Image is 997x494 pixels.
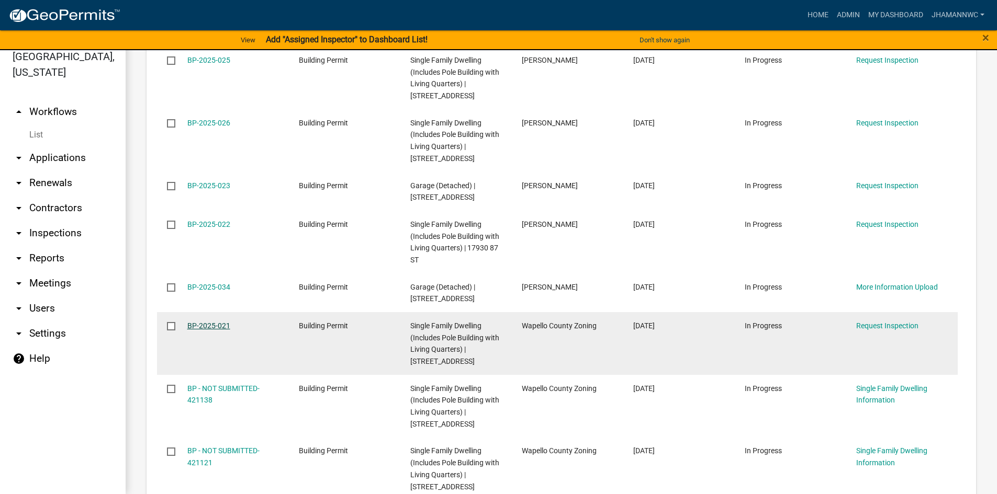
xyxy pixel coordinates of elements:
span: Building Permit [299,446,348,455]
a: JhamannWC [927,5,989,25]
span: 05/14/2025 [633,384,655,393]
span: 05/20/2025 [633,220,655,228]
span: In Progress [745,119,782,127]
span: Jennifer Marie Croskrey [522,119,578,127]
a: BP-2025-022 [187,220,230,228]
button: Close [982,31,989,44]
a: Request Inspection [856,56,918,64]
span: Garage (Detached) | 16580 US HWY 34 UNIT NO 43 [410,283,475,303]
span: 05/14/2025 [633,321,655,330]
a: BP-2025-034 [187,283,230,291]
span: Single Family Dwelling (Includes Pole Building with Living Quarters) | 8257 194th Avenue [410,56,499,100]
span: In Progress [745,321,782,330]
span: In Progress [745,56,782,64]
i: help [13,352,25,365]
i: arrow_drop_down [13,252,25,265]
a: BP-2025-025 [187,56,230,64]
i: arrow_drop_down [13,227,25,239]
span: Single Family Dwelling (Includes Pole Building with Living Quarters) | 11006 RIVER RD [410,321,499,365]
span: Building Permit [299,384,348,393]
i: arrow_drop_down [13,277,25,290]
span: Building Permit [299,321,348,330]
span: 05/14/2025 [633,446,655,455]
i: arrow_drop_down [13,202,25,214]
span: Building Permit [299,220,348,228]
a: Home [803,5,833,25]
span: In Progress [745,220,782,228]
a: BP-2025-023 [187,181,230,190]
span: 05/23/2025 [633,119,655,127]
i: arrow_drop_down [13,177,25,189]
i: arrow_drop_down [13,302,25,315]
span: In Progress [745,283,782,291]
i: arrow_drop_down [13,152,25,164]
span: Anthony Christner [522,56,578,64]
span: Richard Smith [522,220,578,228]
span: Wapello County Zoning [522,321,597,330]
span: Wapello County Zoning [522,446,597,455]
a: Admin [833,5,864,25]
span: 05/27/2025 [633,56,655,64]
span: Wapello County Zoning [522,384,597,393]
a: BP - NOT SUBMITTED-421138 [187,384,260,405]
span: 05/20/2025 [633,181,655,190]
span: Building Permit [299,56,348,64]
span: × [982,30,989,45]
a: BP-2025-026 [187,119,230,127]
span: Richard Smith [522,181,578,190]
span: In Progress [745,181,782,190]
span: Building Permit [299,181,348,190]
a: More Information Upload [856,283,938,291]
span: 05/19/2025 [633,283,655,291]
button: Don't show again [635,31,694,49]
strong: Add "Assigned Inspector" to Dashboard List! [266,35,428,44]
span: In Progress [745,384,782,393]
a: Request Inspection [856,220,918,228]
a: Single Family Dwelling Information [856,446,927,467]
a: View [237,31,260,49]
a: Request Inspection [856,181,918,190]
a: BP-2025-021 [187,321,230,330]
span: Single Family Dwelling (Includes Pole Building with Living Quarters) | 11006 RIVER RD [410,446,499,490]
a: Request Inspection [856,321,918,330]
span: Trenton Brink [522,283,578,291]
a: My Dashboard [864,5,927,25]
span: Garage (Detached) | 17930 87 ST [410,181,475,202]
a: Request Inspection [856,119,918,127]
span: Single Family Dwelling (Includes Pole Building with Living Quarters) | 21812 87TH ST [410,119,499,163]
a: BP - NOT SUBMITTED-421121 [187,446,260,467]
span: Single Family Dwelling (Includes Pole Building with Living Quarters) | 17930 87 ST [410,220,499,264]
i: arrow_drop_up [13,106,25,118]
span: In Progress [745,446,782,455]
span: Building Permit [299,283,348,291]
a: Single Family Dwelling Information [856,384,927,405]
span: Building Permit [299,119,348,127]
i: arrow_drop_down [13,327,25,340]
span: Single Family Dwelling (Includes Pole Building with Living Quarters) | 11006 RIVER RD [410,384,499,428]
